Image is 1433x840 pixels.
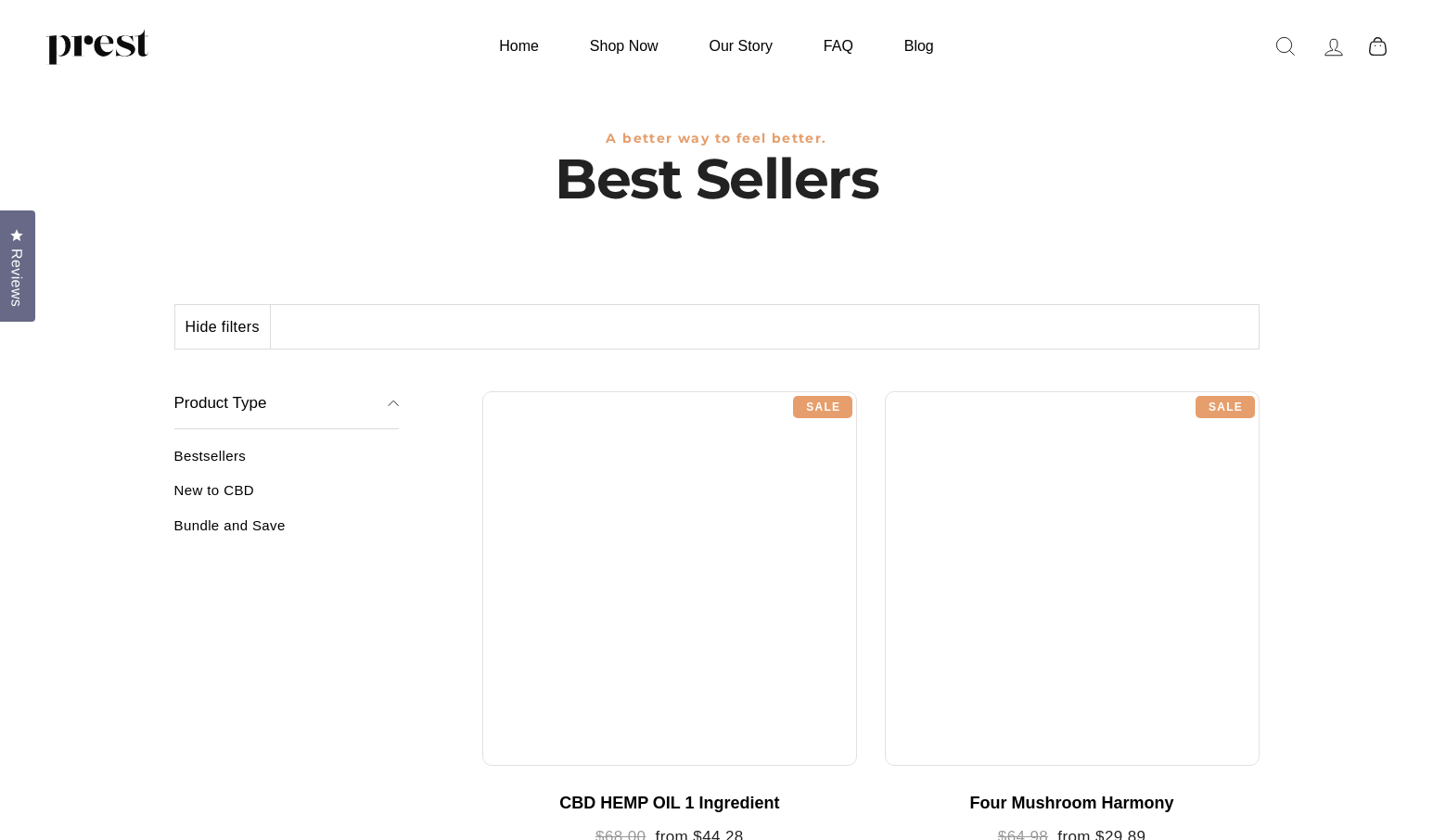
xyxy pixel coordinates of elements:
[1196,396,1255,418] div: Sale
[881,28,957,64] a: Blog
[46,28,148,65] img: PREST ORGANICS
[174,448,400,478] a: Bestsellers
[174,377,400,429] button: Product Type
[5,248,29,307] span: Reviews
[903,794,1241,814] div: Four Mushroom Harmony
[476,28,956,64] ul: Primary
[476,28,562,64] a: Home
[174,517,400,548] a: Bundle and Save
[174,482,400,513] a: New to CBD
[567,28,682,64] a: Shop Now
[501,794,838,814] div: CBD HEMP OIL 1 Ingredient
[174,131,1260,146] h3: A better way to feel better.
[175,305,271,350] button: Hide filters
[800,28,876,64] a: FAQ
[793,396,852,418] div: Sale
[686,28,796,64] a: Our Story
[174,146,1260,211] h1: Best Sellers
